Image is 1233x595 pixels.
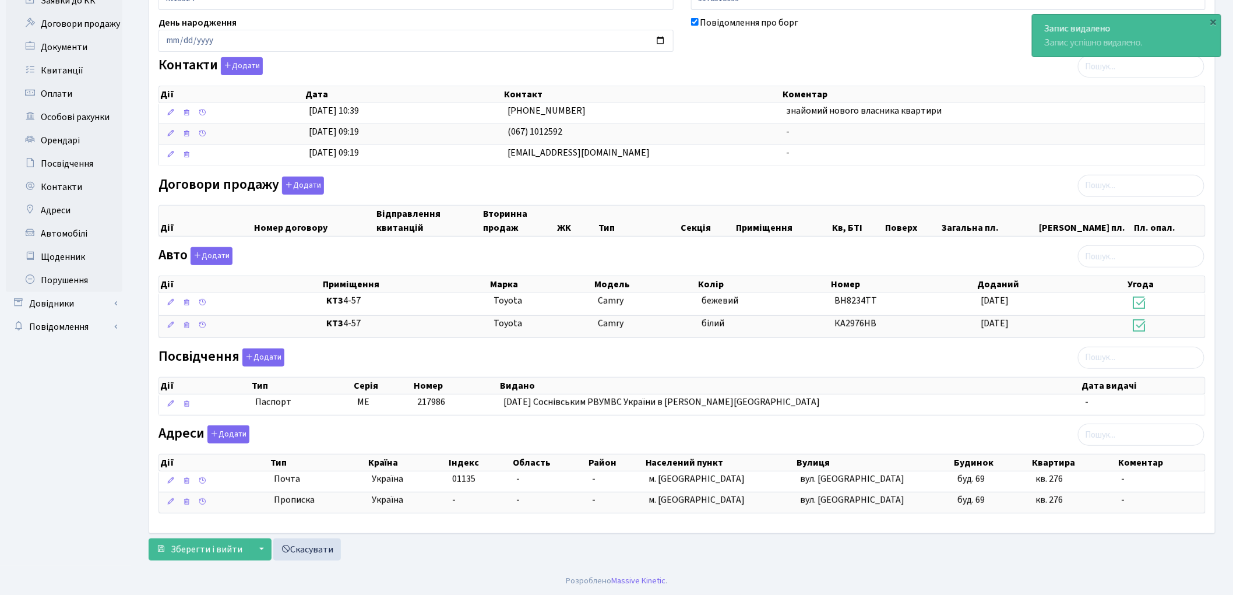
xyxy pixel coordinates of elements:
[587,455,644,471] th: Район
[786,146,790,159] span: -
[1078,175,1204,197] input: Пошук...
[6,315,122,339] a: Повідомлення
[494,317,522,330] span: Toyota
[6,269,122,292] a: Порушення
[191,247,232,265] button: Авто
[831,206,884,236] th: Кв, БТІ
[149,538,250,561] button: Зберегти і вийти
[953,455,1031,471] th: Будинок
[508,104,586,117] span: [PHONE_NUMBER]
[417,396,445,409] span: 217986
[697,276,830,293] th: Колір
[1078,347,1204,369] input: Пошук...
[512,455,587,471] th: Область
[700,16,799,30] label: Повідомлення про борг
[957,473,985,485] span: буд. 69
[159,206,253,236] th: Дії
[1081,378,1206,394] th: Дата видачі
[372,473,443,486] span: Україна
[1208,16,1220,27] div: ×
[159,455,269,471] th: Дії
[207,425,249,443] button: Адреси
[269,455,367,471] th: Тип
[644,455,796,471] th: Населений пункт
[159,276,322,293] th: Дії
[489,276,594,293] th: Марка
[1117,455,1205,471] th: Коментар
[594,276,697,293] th: Модель
[1031,455,1117,471] th: Квартира
[367,455,448,471] th: Країна
[1038,206,1133,236] th: [PERSON_NAME] пл.
[239,346,284,367] a: Додати
[508,125,563,138] span: (067) 1012592
[977,276,1127,293] th: Доданий
[353,378,413,394] th: Серія
[796,455,953,471] th: Вулиця
[205,424,249,444] a: Додати
[158,425,249,443] label: Адреси
[6,36,122,59] a: Документи
[1044,22,1111,35] strong: Запис видалено
[253,206,375,236] th: Номер договору
[326,294,484,308] span: 4-57
[357,396,369,409] span: МЕ
[1035,494,1063,506] span: кв. 276
[218,55,263,76] a: Додати
[158,16,237,30] label: День народження
[1033,15,1221,57] div: Запис успішно видалено.
[981,317,1009,330] span: [DATE]
[326,294,343,307] b: КТ3
[158,57,263,75] label: Контакти
[786,104,942,117] span: знайомий нового власника квартири
[448,455,512,471] th: Індекс
[6,222,122,245] a: Автомобілі
[6,152,122,175] a: Посвідчення
[1122,473,1125,485] span: -
[482,206,556,236] th: Вторинна продаж
[322,276,489,293] th: Приміщення
[188,245,232,266] a: Додати
[702,317,724,330] span: білий
[372,494,443,507] span: Україна
[279,174,324,195] a: Додати
[611,575,665,587] a: Massive Kinetic
[981,294,1009,307] span: [DATE]
[517,494,520,506] span: -
[274,494,315,507] span: Прописка
[251,378,353,394] th: Тип
[6,12,122,36] a: Договори продажу
[834,294,877,307] span: ВН8234ТТ
[503,86,782,103] th: Контакт
[6,59,122,82] a: Квитанції
[508,146,650,159] span: [EMAIL_ADDRESS][DOMAIN_NAME]
[1078,424,1204,446] input: Пошук...
[452,473,475,485] span: 01135
[649,473,745,485] span: м. [GEOGRAPHIC_DATA]
[800,473,904,485] span: вул. [GEOGRAPHIC_DATA]
[6,105,122,129] a: Особові рахунки
[957,494,985,506] span: буд. 69
[171,543,242,556] span: Зберегти і вийти
[242,348,284,367] button: Посвідчення
[159,86,304,103] th: Дії
[221,57,263,75] button: Контакти
[598,317,623,330] span: Camry
[273,538,341,561] a: Скасувати
[834,317,876,330] span: КА2976НВ
[375,206,482,236] th: Відправлення квитанцій
[649,494,745,506] span: м. [GEOGRAPHIC_DATA]
[494,294,522,307] span: Toyota
[781,86,1205,103] th: Коментар
[158,348,284,367] label: Посвідчення
[326,317,484,330] span: 4-57
[800,494,904,506] span: вул. [GEOGRAPHIC_DATA]
[309,104,359,117] span: [DATE] 10:39
[282,177,324,195] button: Договори продажу
[884,206,940,236] th: Поверх
[517,473,520,485] span: -
[274,473,300,486] span: Почта
[503,396,820,409] span: [DATE] Соснівським РВУМВС України в [PERSON_NAME][GEOGRAPHIC_DATA]
[6,175,122,199] a: Контакти
[6,292,122,315] a: Довідники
